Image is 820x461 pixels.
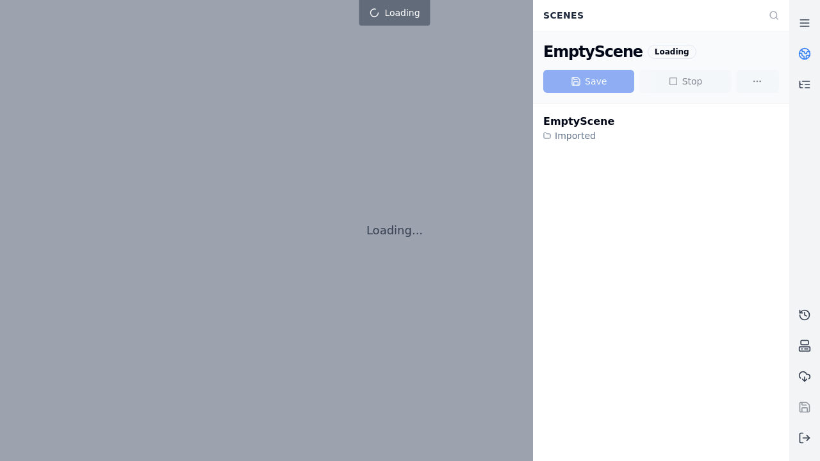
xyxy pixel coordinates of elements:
div: EmptyScene [543,114,614,129]
div: EmptyScene [543,42,643,62]
p: Loading... [366,222,423,239]
div: Loading [648,45,696,59]
div: Imported [543,129,614,142]
div: Scenes [536,3,761,28]
span: Loading [384,6,420,19]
